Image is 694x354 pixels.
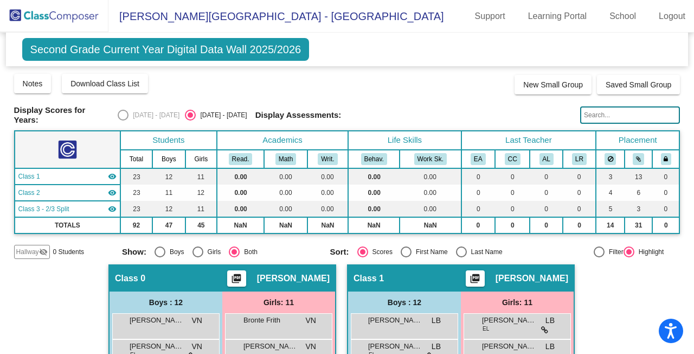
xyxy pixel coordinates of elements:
[120,217,152,233] td: 92
[482,315,536,326] span: [PERSON_NAME] [PERSON_NAME]
[115,273,145,284] span: Class 0
[563,185,596,201] td: 0
[652,217,679,233] td: 0
[515,75,592,94] button: New Small Group
[108,172,117,181] mat-icon: visibility
[108,8,444,25] span: [PERSON_NAME][GEOGRAPHIC_DATA] - [GEOGRAPHIC_DATA]
[400,168,461,185] td: 0.00
[563,201,596,217] td: 0
[530,185,562,201] td: 0
[652,201,679,217] td: 0
[414,153,447,165] button: Work Sk.
[240,247,258,257] div: Both
[192,315,202,326] span: VN
[652,185,679,201] td: 0
[400,217,461,233] td: NaN
[39,248,48,256] mat-icon: visibility_off
[432,315,441,326] span: LB
[222,292,335,313] div: Girls: 11
[15,185,121,201] td: Katherine Hsia - No Class Name
[530,217,562,233] td: 0
[461,168,495,185] td: 0
[505,153,520,165] button: CC
[572,153,587,165] button: LR
[432,341,441,352] span: LB
[596,150,625,168] th: Keep away students
[495,185,530,201] td: 0
[596,185,625,201] td: 4
[461,201,495,217] td: 0
[466,270,485,287] button: Print Students Details
[530,168,562,185] td: 0
[120,168,152,185] td: 23
[264,168,307,185] td: 0.00
[495,217,530,233] td: 0
[601,8,645,25] a: School
[606,80,671,89] span: Saved Small Group
[264,201,307,217] td: 0.00
[15,168,121,185] td: Laura Bassani - No Class Name
[563,150,596,168] th: Lisa Robb
[545,341,555,352] span: LB
[652,150,679,168] th: Keep with teacher
[122,246,322,257] mat-radio-group: Select an option
[185,217,217,233] td: 45
[306,341,316,352] span: VN
[563,217,596,233] td: 0
[495,150,530,168] th: Courtney Clampett
[348,217,400,233] td: NaN
[264,217,307,233] td: NaN
[545,315,555,326] span: LB
[255,110,342,120] span: Display Assessments:
[243,315,298,326] span: Bronte Frith
[368,341,422,352] span: [PERSON_NAME]
[348,185,400,201] td: 0.00
[128,110,179,120] div: [DATE] - [DATE]
[625,217,652,233] td: 31
[152,201,185,217] td: 12
[227,270,246,287] button: Print Students Details
[108,188,117,197] mat-icon: visibility
[120,131,217,150] th: Students
[530,150,562,168] th: Aria LeMenager
[120,201,152,217] td: 23
[348,201,400,217] td: 0.00
[348,131,461,150] th: Life Skills
[152,185,185,201] td: 11
[650,8,694,25] a: Logout
[185,168,217,185] td: 11
[14,74,52,93] button: Notes
[18,172,40,181] span: Class 1
[22,38,310,61] span: Second Grade Current Year Digital Data Wall 2025/2026
[523,80,583,89] span: New Small Group
[596,131,679,150] th: Placement
[580,106,680,124] input: Search...
[70,79,139,88] span: Download Class List
[625,168,652,185] td: 13
[18,204,69,214] span: Class 3 - 2/3 Split
[318,153,337,165] button: Writ.
[634,247,664,257] div: Highlight
[348,292,461,313] div: Boys : 12
[14,105,110,125] span: Display Scores for Years:
[130,341,184,352] span: [PERSON_NAME]
[217,185,265,201] td: 0.00
[495,168,530,185] td: 0
[471,153,486,165] button: EA
[461,131,596,150] th: Last Teacher
[400,185,461,201] td: 0.00
[519,8,596,25] a: Learning Portal
[307,201,349,217] td: 0.00
[539,153,554,165] button: AL
[229,153,253,165] button: Read.
[196,110,247,120] div: [DATE] - [DATE]
[120,150,152,168] th: Total
[120,185,152,201] td: 23
[466,8,514,25] a: Support
[530,201,562,217] td: 0
[217,201,265,217] td: 0.00
[118,110,247,121] mat-radio-group: Select an option
[482,341,536,352] span: [PERSON_NAME]
[185,185,217,201] td: 12
[15,201,121,217] td: No teacher - Class 4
